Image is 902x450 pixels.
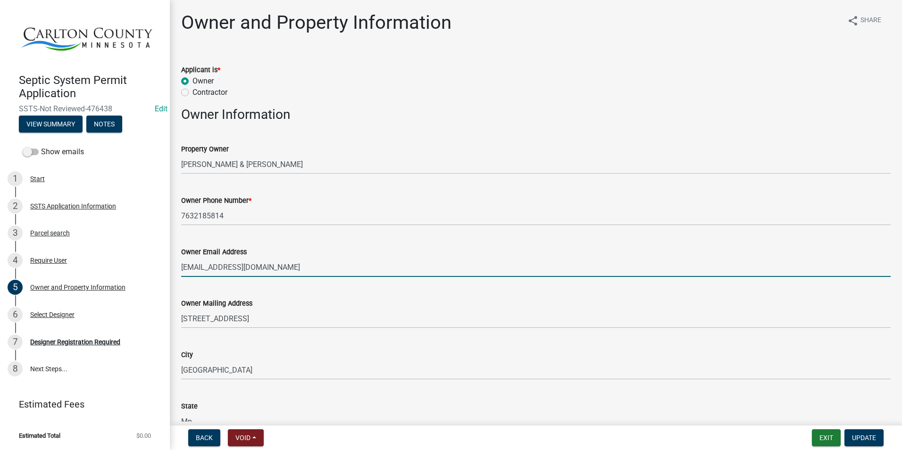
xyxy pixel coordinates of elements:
div: Select Designer [30,311,75,318]
h4: Septic System Permit Application [19,74,162,101]
label: Owner Email Address [181,249,247,256]
button: Update [844,429,884,446]
div: 5 [8,280,23,295]
h3: Owner Information [181,107,891,123]
button: View Summary [19,116,83,133]
div: Require User [30,257,67,264]
div: 7 [8,334,23,350]
div: 4 [8,253,23,268]
button: shareShare [840,11,889,30]
wm-modal-confirm: Notes [86,121,122,128]
div: 1 [8,171,23,186]
label: Applicant is [181,67,220,74]
i: share [847,15,859,26]
button: Back [188,429,220,446]
div: 3 [8,225,23,241]
span: Share [860,15,881,26]
label: Owner Phone Number [181,198,251,204]
div: Start [30,175,45,182]
div: SSTS Application Information [30,203,116,209]
a: Estimated Fees [8,395,155,414]
label: Property Owner [181,146,229,153]
img: Carlton County, Minnesota [19,10,155,64]
span: SSTS-Not Reviewed-476438 [19,104,151,113]
label: State [181,403,198,410]
div: 6 [8,307,23,322]
div: 8 [8,361,23,376]
button: Exit [812,429,841,446]
span: Estimated Total [19,433,60,439]
button: Notes [86,116,122,133]
button: Void [228,429,264,446]
h1: Owner and Property Information [181,11,451,34]
span: Update [852,434,876,442]
div: 2 [8,199,23,214]
span: Void [235,434,251,442]
span: $0.00 [136,433,151,439]
a: Edit [155,104,167,113]
label: Contractor [192,87,227,98]
label: Owner [192,75,214,87]
div: Parcel search [30,230,70,236]
label: City [181,352,193,358]
span: Back [196,434,213,442]
label: Owner Mailing Address [181,300,252,307]
wm-modal-confirm: Edit Application Number [155,104,167,113]
div: Owner and Property Information [30,284,125,291]
wm-modal-confirm: Summary [19,121,83,128]
label: Show emails [23,146,84,158]
div: Designer Registration Required [30,339,120,345]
